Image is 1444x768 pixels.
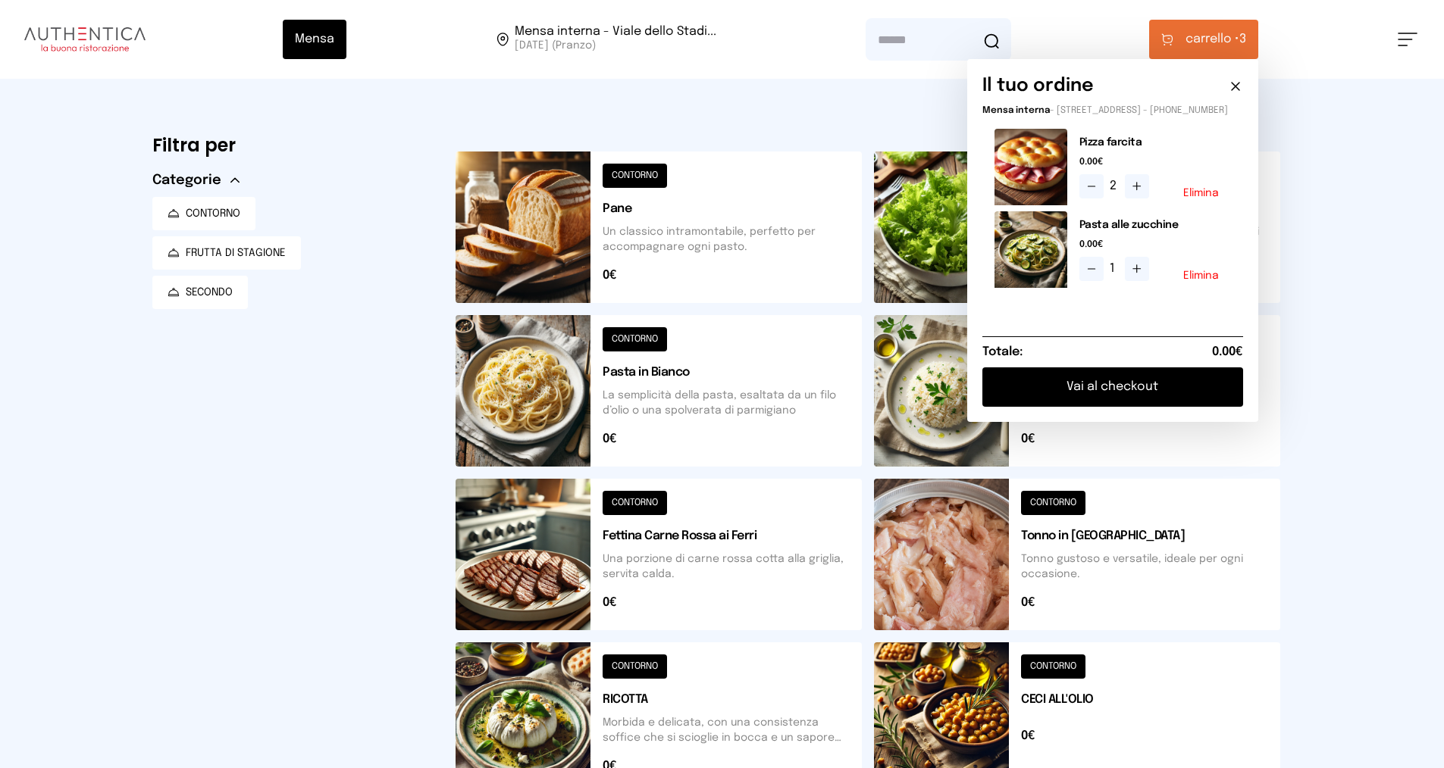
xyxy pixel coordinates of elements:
span: 0.00€ [1212,343,1243,361]
button: FRUTTA DI STAGIONE [152,236,301,270]
img: media [995,129,1067,205]
h2: Pizza farcita [1079,135,1231,150]
h2: Pasta alle zucchine [1079,217,1231,233]
button: Vai al checkout [982,367,1243,407]
span: 3 [1186,30,1246,48]
p: - [STREET_ADDRESS] - [PHONE_NUMBER] [982,105,1243,117]
button: Elimina [1183,270,1219,281]
span: 1 [1110,260,1119,278]
button: SECONDO [152,276,248,309]
h6: Il tuo ordine [982,74,1094,98]
img: media [995,211,1067,288]
span: 2 [1110,177,1119,195]
span: Viale dello Stadio, 77, 05100 Terni TR, Italia [515,26,716,53]
span: SECONDO [186,285,233,300]
span: [DATE] (Pranzo) [515,38,716,53]
img: logo.8f33a47.png [24,27,146,52]
span: 0.00€ [1079,156,1231,168]
h6: Filtra per [152,133,431,158]
span: 0.00€ [1079,239,1231,251]
h6: Totale: [982,343,1023,361]
button: Elimina [1183,188,1219,198]
button: Categorie [152,170,240,191]
button: carrello •3 [1149,20,1258,59]
span: Mensa interna [982,106,1050,115]
span: carrello • [1186,30,1239,48]
span: Categorie [152,170,221,191]
button: Mensa [283,20,346,59]
span: CONTORNO [186,206,240,221]
span: FRUTTA DI STAGIONE [186,245,286,261]
button: CONTORNO [152,197,255,230]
